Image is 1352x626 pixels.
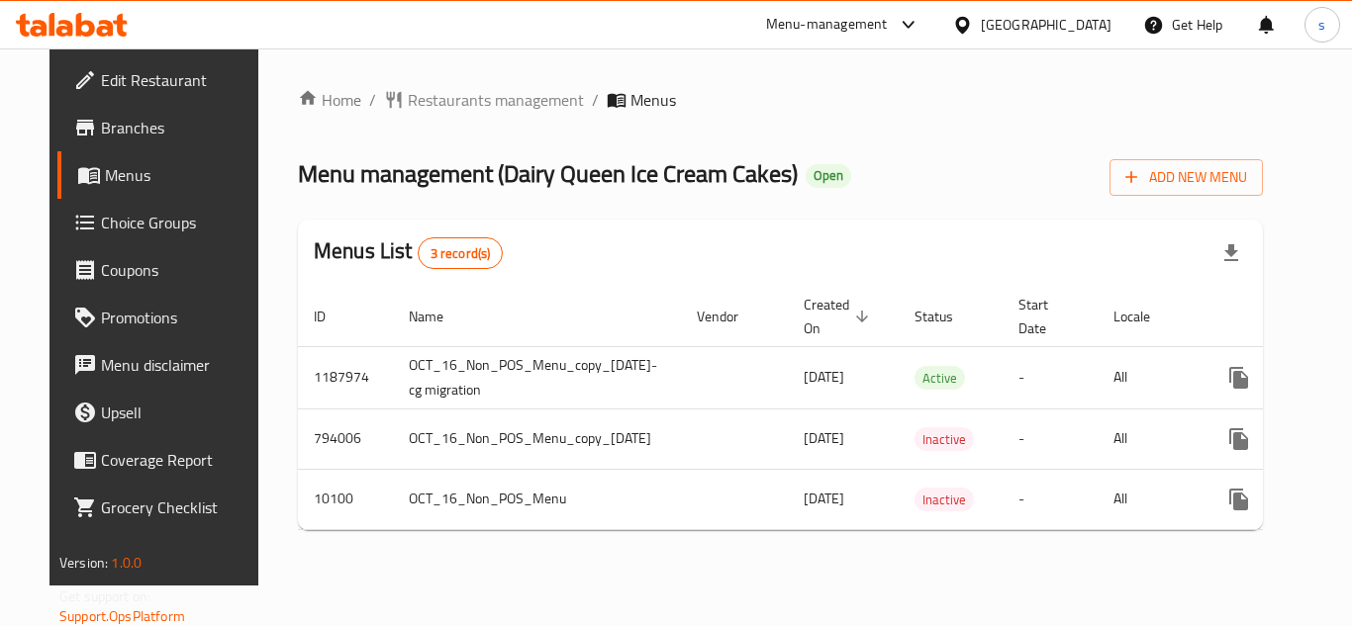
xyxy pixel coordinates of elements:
span: Promotions [101,306,259,329]
li: / [369,88,376,112]
button: Add New Menu [1110,159,1263,196]
span: Upsell [101,401,259,424]
a: Coverage Report [57,436,275,484]
h2: Menus List [314,236,503,269]
a: Choice Groups [57,199,275,246]
span: Choice Groups [101,211,259,234]
span: Inactive [915,428,974,451]
td: All [1098,408,1200,469]
span: Created On [804,293,875,340]
span: Menu management ( Dairy Queen Ice Cream Cakes ) [298,151,798,196]
a: Branches [57,104,275,151]
span: [DATE] [804,425,844,451]
a: Promotions [57,294,275,341]
div: Menu-management [766,13,888,37]
div: Inactive [915,427,974,451]
a: Home [298,88,361,112]
span: Coupons [101,258,259,282]
td: - [1003,346,1098,408]
span: Grocery Checklist [101,495,259,519]
div: Export file [1207,229,1255,277]
span: [DATE] [804,486,844,511]
span: [DATE] [804,364,844,390]
td: - [1003,469,1098,529]
a: Upsell [57,389,275,436]
span: Coverage Report [101,448,259,472]
li: / [592,88,599,112]
span: Menu disclaimer [101,353,259,377]
button: more [1215,354,1263,402]
div: Total records count [418,237,504,269]
td: OCT_16_Non_POS_Menu [393,469,681,529]
span: Version: [59,550,108,576]
span: Get support on: [59,583,150,609]
span: s [1318,14,1325,36]
span: Open [806,167,851,184]
span: Restaurants management [408,88,584,112]
td: - [1003,408,1098,469]
span: Start Date [1018,293,1074,340]
span: Name [409,305,469,328]
div: Open [806,164,851,188]
a: Coupons [57,246,275,294]
span: Add New Menu [1125,165,1247,190]
td: 10100 [298,469,393,529]
span: Menus [105,163,259,187]
nav: breadcrumb [298,88,1263,112]
a: Restaurants management [384,88,584,112]
span: 3 record(s) [419,244,503,263]
span: Vendor [697,305,764,328]
div: [GEOGRAPHIC_DATA] [981,14,1111,36]
span: Menus [630,88,676,112]
div: Inactive [915,488,974,511]
button: more [1215,415,1263,463]
button: more [1215,476,1263,523]
span: ID [314,305,351,328]
td: 1187974 [298,346,393,408]
span: Branches [101,116,259,139]
td: All [1098,346,1200,408]
td: OCT_16_Non_POS_Menu_copy_[DATE]-cg migration [393,346,681,408]
div: Active [915,366,965,390]
span: Edit Restaurant [101,68,259,92]
span: Inactive [915,489,974,511]
td: 794006 [298,408,393,469]
span: Active [915,367,965,390]
span: 1.0.0 [111,550,142,576]
a: Menu disclaimer [57,341,275,389]
a: Grocery Checklist [57,484,275,531]
span: Locale [1113,305,1176,328]
td: OCT_16_Non_POS_Menu_copy_[DATE] [393,408,681,469]
span: Status [915,305,979,328]
a: Menus [57,151,275,199]
a: Edit Restaurant [57,56,275,104]
td: All [1098,469,1200,529]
